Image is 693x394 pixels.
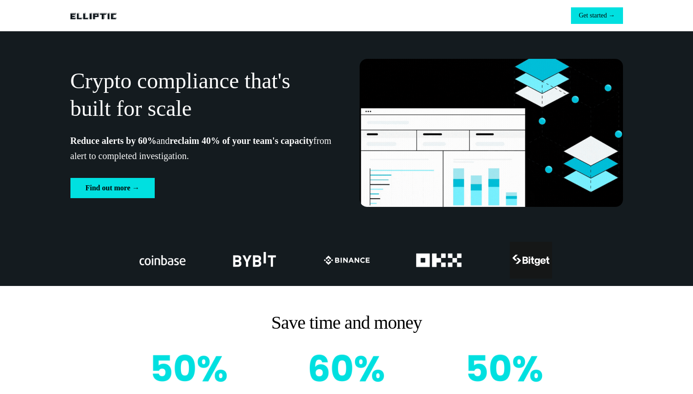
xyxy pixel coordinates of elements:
[70,136,157,146] strong: Reduce alerts by 60%
[70,178,155,198] button: Find out more →
[211,309,483,337] p: Save time and money
[70,67,334,122] p: Crypto compliance that's built for scale
[170,136,314,146] strong: reclaim 40% of your team's capacity
[70,133,334,163] p: and from alert to completed investigation.
[571,7,623,24] button: Get started →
